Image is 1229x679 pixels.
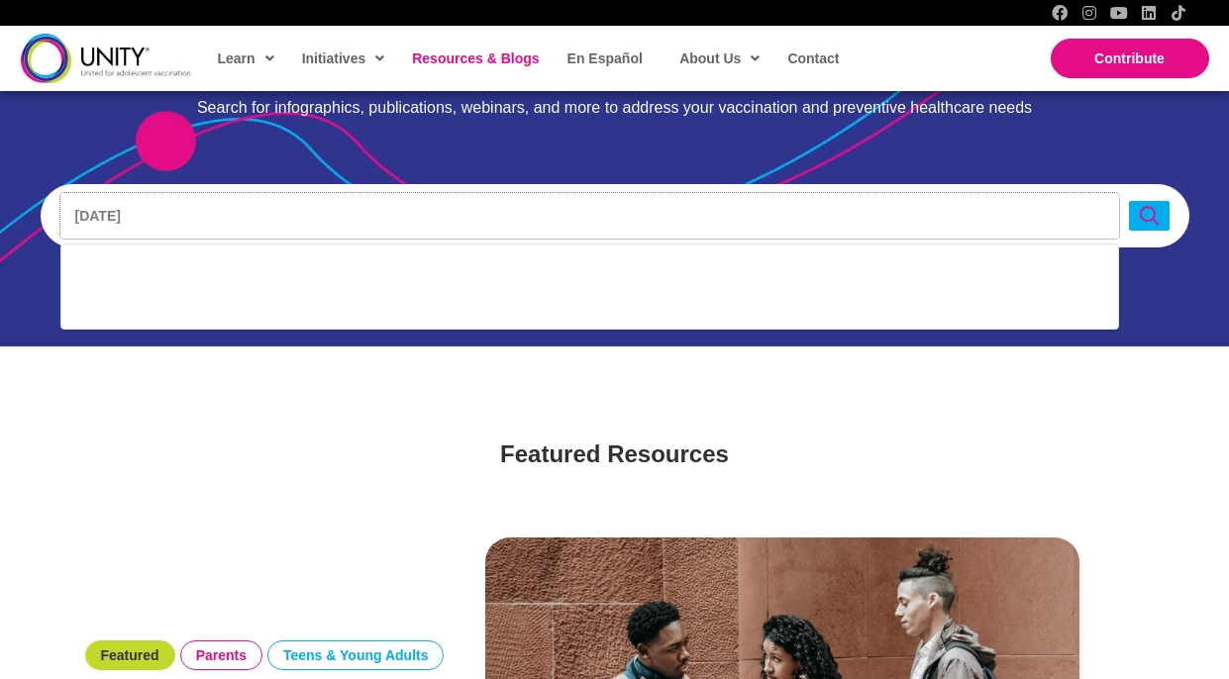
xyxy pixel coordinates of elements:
span: Learn [218,44,274,73]
a: Contribute [1051,39,1209,78]
a: Parents [196,646,247,664]
input: Search input [60,193,1119,239]
a: TikTok [1171,5,1186,21]
a: About Us [669,36,768,81]
span: Contribute [1094,50,1165,66]
a: LinkedIn [1141,5,1157,21]
span: Resources & Blogs [412,50,539,66]
a: YouTube [1111,5,1127,21]
span: About Us [679,44,760,73]
img: unity-logo-dark [21,34,191,82]
p: Search for infographics, publications, webinars, and more to address your vaccination and prevent... [41,98,1189,119]
a: Teens & Young Adults [283,646,429,664]
span: Initiatives [302,44,385,73]
a: Facebook [1052,5,1068,21]
a: Featured [101,646,159,664]
p: Sorry, we couldn't find any posts. Please try a different search. [76,259,1103,289]
span: En Español [567,50,643,66]
form: Search form [60,193,1129,239]
span: Contact [787,50,839,66]
a: Instagram [1081,5,1097,21]
a: Contact [777,36,847,81]
span: Featured Resources [500,440,729,467]
a: En Español [558,36,651,81]
a: Resources & Blogs [402,36,547,81]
